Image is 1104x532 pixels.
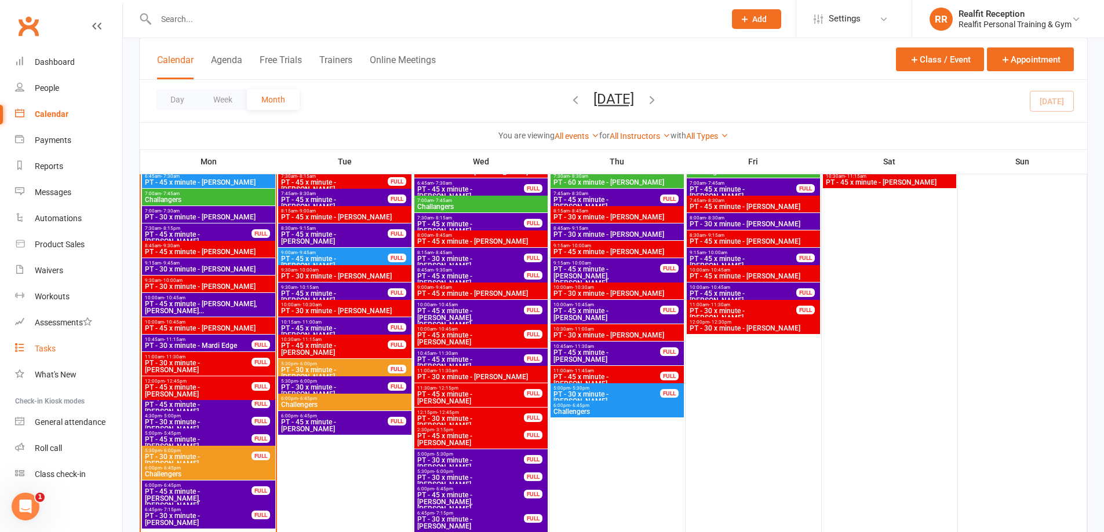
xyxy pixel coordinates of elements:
[164,320,185,325] span: - 10:45am
[280,179,388,193] span: PT - 45 x minute - [PERSON_NAME]
[15,101,122,127] a: Calendar
[417,410,524,415] span: 12:15pm
[199,89,247,110] button: Week
[161,226,180,231] span: - 8:15pm
[280,396,409,401] span: 6:00pm
[689,250,797,255] span: 9:15am
[144,261,273,266] span: 9:15am
[156,89,199,110] button: Day
[144,342,252,349] span: PT - 30 x minute - Mardi Edge
[297,250,316,255] span: - 9:45am
[553,307,661,321] span: PT - 45 x minute - [PERSON_NAME]
[164,337,185,342] span: - 11:15am
[297,267,319,273] span: - 10:00am
[297,191,316,196] span: - 8:30am
[689,307,797,321] span: PT - 30 x minute - [PERSON_NAME]
[436,386,458,391] span: - 12:15pm
[573,344,594,349] span: - 11:30am
[573,302,594,307] span: - 10:45am
[417,391,524,405] span: PT - 45 x minute - [PERSON_NAME]
[152,11,717,27] input: Search...
[930,8,953,31] div: RR
[280,191,388,196] span: 7:45am
[599,131,610,140] strong: for
[689,325,818,332] span: PT - 30 x minute - [PERSON_NAME]
[252,340,270,349] div: FULL
[434,427,453,432] span: - 3:15pm
[417,168,545,175] span: PT - 45 x minute - [PERSON_NAME]
[280,401,409,408] span: Challengers
[161,191,180,196] span: - 7:45am
[524,413,542,422] div: FULL
[252,417,270,425] div: FULL
[709,285,730,290] span: - 10:45am
[553,226,682,231] span: 8:45am
[570,191,588,196] span: - 8:30am
[417,250,524,255] span: 8:15am
[140,149,276,174] th: Mon
[689,273,818,280] span: PT - 45 x minute - [PERSON_NAME]
[144,379,252,384] span: 12:00pm
[689,233,818,238] span: 8:30am
[211,54,242,79] button: Agenda
[162,413,181,419] span: - 5:00pm
[15,75,122,101] a: People
[417,215,524,221] span: 7:30am
[280,361,388,366] span: 5:30pm
[845,174,866,179] span: - 11:15am
[15,409,122,435] a: General attendance kiosk mode
[15,49,122,75] a: Dashboard
[417,203,545,210] span: Challangers
[280,384,388,398] span: PT - 30 x minute - [PERSON_NAME]
[280,231,388,245] span: PT - 45 x minute - [PERSON_NAME]
[706,215,724,221] span: - 8:30am
[706,181,724,186] span: - 7:45am
[276,149,413,174] th: Tue
[388,177,406,186] div: FULL
[436,326,458,332] span: - 10:45am
[987,47,1074,71] button: Appointment
[573,368,594,373] span: - 11:45am
[15,206,122,232] a: Automations
[161,174,180,179] span: - 7:30am
[417,181,524,186] span: 6:45am
[709,267,730,273] span: - 10:45am
[298,379,317,384] span: - 6:00pm
[553,349,661,363] span: PT - 45 x minute - [PERSON_NAME]
[553,302,661,307] span: 10:00am
[417,386,524,391] span: 11:30am
[570,243,591,248] span: - 10:00am
[573,285,594,290] span: - 10:30am
[388,417,406,425] div: FULL
[417,233,545,238] span: 8:00am
[959,19,1072,30] div: Realfit Personal Training & Gym
[370,54,436,79] button: Online Meetings
[524,354,542,363] div: FULL
[706,250,727,255] span: - 10:00am
[524,330,542,339] div: FULL
[280,342,388,356] span: PT - 45 x minute - [PERSON_NAME]
[709,320,731,325] span: - 12:30pm
[144,243,273,248] span: 8:45am
[553,403,682,408] span: 6:00pm
[524,219,542,228] div: FULL
[553,386,661,391] span: 5:00pm
[35,266,63,275] div: Waivers
[553,373,661,387] span: PT - 45 x minute - [PERSON_NAME]
[610,131,671,141] a: All Instructors
[553,344,661,349] span: 10:45am
[157,54,194,79] button: Calendar
[553,391,661,405] span: PT - 30 x minute - [PERSON_NAME]
[524,184,542,193] div: FULL
[144,231,252,245] span: PT - 45 x minute - [PERSON_NAME]
[280,307,409,314] span: PT - 30 x minute - [PERSON_NAME]
[689,238,818,245] span: PT - 45 x minute - [PERSON_NAME]
[144,174,273,179] span: 6:45am
[280,250,388,255] span: 9:00am
[144,401,252,415] span: PT - 45 x minute - [PERSON_NAME]
[35,370,76,379] div: What's New
[144,278,273,283] span: 9:30am
[280,267,409,273] span: 9:30am
[433,215,452,221] span: - 8:15am
[660,372,679,380] div: FULL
